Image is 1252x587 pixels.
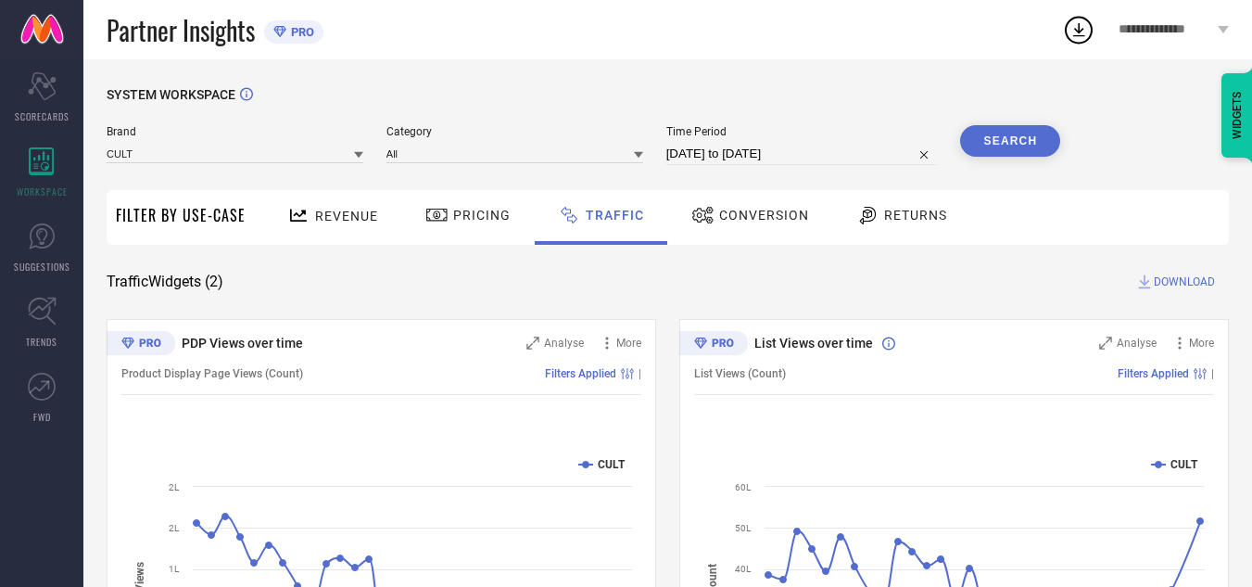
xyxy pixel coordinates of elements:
span: List Views (Count) [694,367,786,380]
span: More [1189,337,1214,350]
span: Analyse [1117,337,1157,350]
span: Pricing [453,208,511,223]
span: More [616,337,641,350]
span: SCORECARDS [15,109,70,123]
span: Product Display Page Views (Count) [121,367,303,380]
svg: Zoom [1099,337,1112,350]
span: Time Period [666,125,938,138]
span: SYSTEM WORKSPACE [107,87,235,102]
span: Traffic [586,208,644,223]
span: SUGGESTIONS [14,260,70,274]
button: Search [960,125,1060,157]
text: CULT [598,458,626,471]
span: Partner Insights [107,11,255,49]
span: | [1211,367,1214,380]
text: 50L [735,523,752,533]
span: Revenue [315,209,378,223]
span: Returns [884,208,947,223]
span: FWD [33,410,51,424]
text: CULT [1170,458,1198,471]
span: Conversion [719,208,809,223]
span: List Views over time [754,336,873,351]
svg: Zoom [526,337,539,350]
span: DOWNLOAD [1154,273,1215,291]
span: Filter By Use-Case [116,204,246,226]
span: Traffic Widgets ( 2 ) [107,273,223,291]
span: PDP Views over time [182,336,303,351]
span: Analyse [544,337,584,350]
span: PRO [286,25,314,39]
text: 1L [169,564,180,574]
span: WORKSPACE [17,185,68,198]
span: Category [386,125,643,138]
div: Premium [679,331,748,359]
div: Premium [107,331,175,359]
span: TRENDS [26,335,57,349]
text: 2L [169,523,180,533]
text: 40L [735,564,752,574]
span: Brand [107,125,363,138]
text: 2L [169,482,180,492]
span: Filters Applied [1118,367,1189,380]
text: 60L [735,482,752,492]
input: Select time period [666,143,938,165]
span: | [639,367,641,380]
div: Open download list [1062,13,1095,46]
span: Filters Applied [545,367,616,380]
